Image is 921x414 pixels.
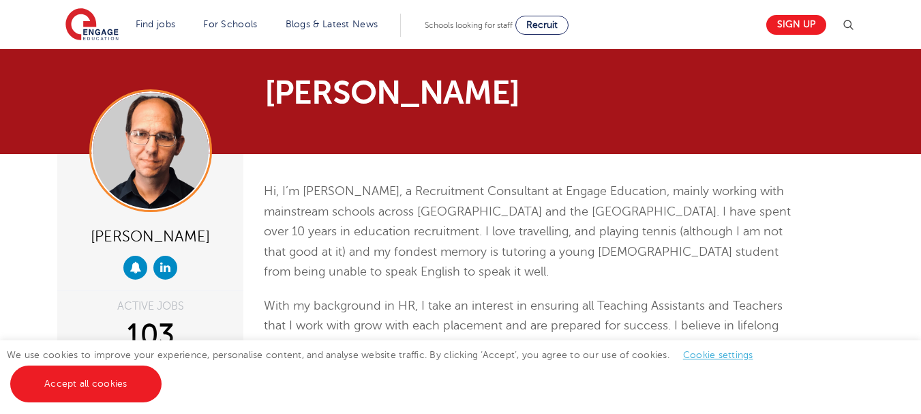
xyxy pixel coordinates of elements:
a: Sign up [766,15,826,35]
h1: [PERSON_NAME] [265,76,588,109]
p: Hi, I’m [PERSON_NAME], a Recruitment Consultant at Engage Education, mainly working with mainstre... [264,181,795,282]
p: With my background in HR, I take an interest in ensuring all Teaching Assistants and Teachers tha... [264,296,795,376]
a: Accept all cookies [10,366,162,402]
a: Cookie settings [683,350,753,360]
span: Schools looking for staff [425,20,513,30]
a: Find jobs [136,19,176,29]
span: Recruit [526,20,558,30]
a: Blogs & Latest News [286,19,378,29]
a: For Schools [203,19,257,29]
div: [PERSON_NAME] [67,222,233,249]
span: We use cookies to improve your experience, personalise content, and analyse website traffic. By c... [7,350,767,389]
a: Recruit [515,16,569,35]
img: Engage Education [65,8,119,42]
div: ACTIVE JOBS [67,301,233,312]
div: 103 [67,319,233,353]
